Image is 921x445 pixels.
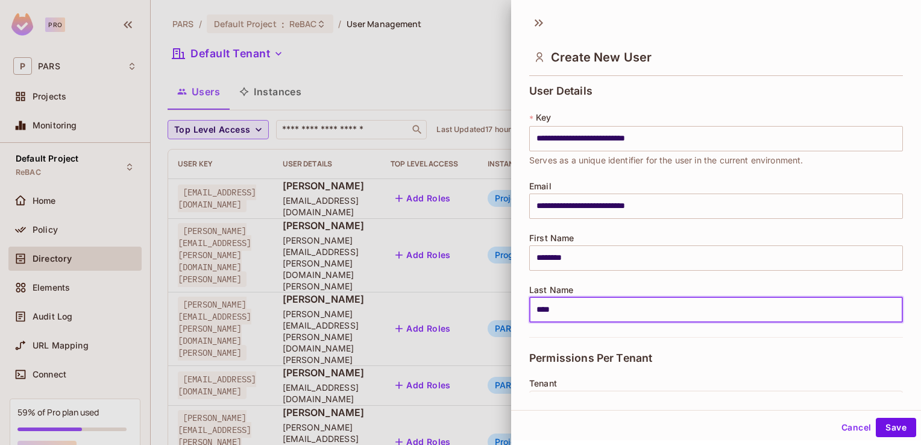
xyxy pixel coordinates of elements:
span: User Details [529,85,593,97]
span: Serves as a unique identifier for the user in the current environment. [529,154,803,167]
span: Last Name [529,285,573,295]
span: Create New User [551,50,652,65]
span: Email [529,181,552,191]
span: Key [536,113,551,122]
span: First Name [529,233,574,243]
button: Save [876,418,916,437]
button: Default Tenant [529,391,903,416]
button: Cancel [837,418,876,437]
span: Tenant [529,379,557,388]
span: Permissions Per Tenant [529,352,652,364]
